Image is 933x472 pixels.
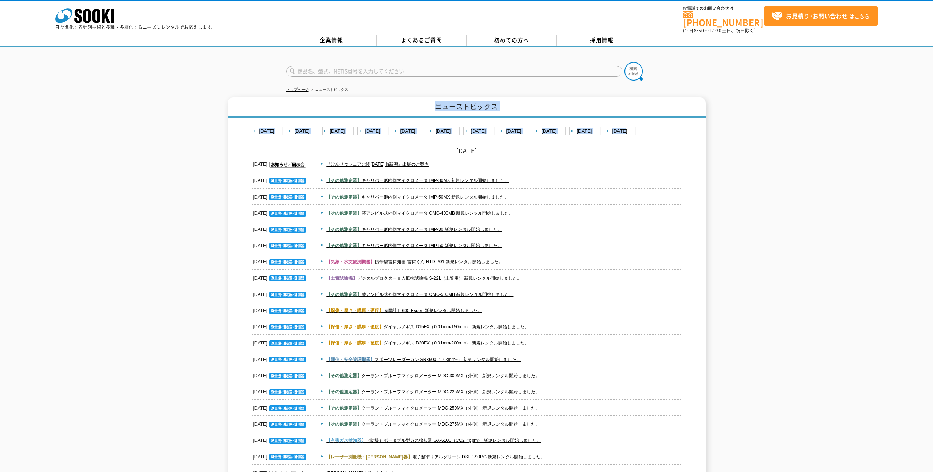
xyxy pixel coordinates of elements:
[683,27,756,34] span: (平日 ～ 土日、祝日除く)
[326,454,545,460] a: 【レーザー測量機・[PERSON_NAME]器】電子整準リアルグリーン DSLP-90RG 新規レンタル開始しました。
[771,11,870,22] span: はこちら
[322,127,356,136] a: [DATE]
[252,147,682,154] h2: [DATE]
[253,270,308,283] dt: [DATE]
[253,221,308,234] dt: [DATE]
[253,254,308,266] dt: [DATE]
[253,286,308,299] dt: [DATE]
[557,35,647,46] a: 採用情報
[326,162,429,167] a: 『けんせつフェア北陸[DATE] in新潟』出展のご案内
[569,127,603,136] a: [DATE]
[326,373,540,378] a: 【その他測定器】クーラントプルーフマイクロメーター MDC-300MX（外側） 新規レンタル開始しました。
[326,259,503,264] a: 【気象・水文観測機器】携帯型雷探知器 雷探くん NTD-P01 新規レンタル開始しました。
[253,172,308,185] dt: [DATE]
[326,422,540,427] a: 【その他測定器】クーラントプルーフマイクロメーター MDC-275MX（外側） 新規レンタル開始しました。
[269,422,306,428] img: 測量機・測定器・計測器
[286,66,622,77] input: 商品名、型式、NETIS番号を入力してください
[683,11,764,26] a: [PHONE_NUMBER]
[269,405,306,411] img: 測量機・測定器・計測器
[326,292,362,297] span: 【その他測定器】
[357,127,391,136] a: [DATE]
[253,205,308,218] dt: [DATE]
[326,324,384,329] span: 【探傷・厚さ・膜厚・硬度】
[709,27,722,34] span: 17:30
[253,416,308,429] dt: [DATE]
[326,259,375,264] span: 【気象・水文観測機器】
[253,384,308,396] dt: [DATE]
[694,27,704,34] span: 8:50
[253,189,308,201] dt: [DATE]
[253,432,308,445] dt: [DATE]
[286,35,377,46] a: 企業情報
[624,62,643,81] img: btn_search.png
[467,35,557,46] a: 初めての方へ
[253,400,308,412] dt: [DATE]
[269,162,306,168] img: お知らせ
[269,454,306,460] img: 測量機・測定器・計測器
[786,11,848,20] strong: お見積り･お問い合わせ
[269,340,306,346] img: 測量機・測定器・計測器
[310,86,348,94] li: ニューストピックス
[326,405,362,411] span: 【その他測定器】
[494,36,529,44] span: 初めての方へ
[269,259,306,265] img: 測量機・測定器・計測器
[463,127,497,136] a: [DATE]
[326,357,375,362] span: 【通信・安全管理機器】
[269,292,306,298] img: 測量機・測定器・計測器
[253,335,308,347] dt: [DATE]
[326,194,509,200] a: 【その他測定器】キャリパー形内側マイクロメータ IMP-50MX 新規レンタル開始しました。
[269,324,306,330] img: 測量機・測定器・計測器
[253,449,308,461] dt: [DATE]
[253,237,308,250] dt: [DATE]
[269,211,306,217] img: 測量機・測定器・計測器
[326,357,521,362] a: 【通信・安全管理機器】スポーツレーダーガン SR3600（16km/h~） 新規レンタル開始しました。
[326,194,362,200] span: 【その他測定器】
[269,243,306,249] img: 測量機・測定器・計測器
[326,438,541,443] a: 【有害ガス検知器】（防爆）ポータブル型ガス検知器 GX-6100（CO2／ppm） 新規レンタル開始しました。
[326,211,362,216] span: 【その他測定器】
[326,243,502,248] a: 【その他測定器】キャリパー形内側マイクロメータ IMP-50 新規レンタル開始しました。
[326,340,384,346] span: 【探傷・厚さ・膜厚・硬度】
[326,292,513,297] a: 【その他測定器】替アンビル式外側マイクロメータ OMC-500MB 新規レンタル開始しました。
[326,276,521,281] a: 【土質試験機】デジタルプロクター貫入抵抗試験機 S-221（土質用） 新規レンタル開始しました。
[428,127,462,136] a: [DATE]
[269,178,306,184] img: 測量機・測定器・計測器
[228,97,706,118] h1: ニューストピックス
[326,211,513,216] a: 【その他測定器】替アンビル式外側マイクロメータ OMC-400MB 新規レンタル開始しました。
[326,243,362,248] span: 【その他測定器】
[326,340,529,346] a: 【探傷・厚さ・膜厚・硬度】ダイヤルノギス D20FX（0.01mm/200mm） 新規レンタル開始しました。
[253,156,308,169] dt: [DATE]
[253,368,308,380] dt: [DATE]
[326,227,362,232] span: 【その他測定器】
[287,127,320,136] a: [DATE]
[269,438,306,444] img: 測量機・測定器・計測器
[253,319,308,331] dt: [DATE]
[393,127,426,136] a: [DATE]
[286,87,309,92] a: トップページ
[326,178,362,183] span: 【その他測定器】
[269,227,306,233] img: 測量機・測定器・計測器
[253,351,308,364] dt: [DATE]
[326,324,529,329] a: 【探傷・厚さ・膜厚・硬度】ダイヤルノギス D15FX（0.01mm/150mm） 新規レンタル開始しました。
[55,25,216,29] p: 日々進化する計測技術と多種・多様化するニーズにレンタルでお応えします。
[326,373,362,378] span: 【その他測定器】
[326,389,362,394] span: 【その他測定器】
[269,357,306,362] img: 測量機・測定器・計測器
[269,389,306,395] img: 測量機・測定器・計測器
[534,127,567,136] a: [DATE]
[326,405,540,411] a: 【その他測定器】クーラントプルーフマイクロメーター MDC-250MX（外側） 新規レンタル開始しました。
[683,6,764,11] span: お電話でのお問い合わせは
[326,454,412,460] span: 【レーザー測量機・[PERSON_NAME]器】
[605,127,638,136] a: [DATE]
[326,422,362,427] span: 【その他測定器】
[326,178,509,183] a: 【その他測定器】キャリパー形内側マイクロメータ IMP-30MX 新規レンタル開始しました。
[377,35,467,46] a: よくあるご質問
[326,308,482,313] a: 【探傷・厚さ・膜厚・硬度】膜厚計 L-600 Expert 新規レンタル開始しました。
[764,6,878,26] a: お見積り･お問い合わせはこちら
[326,276,357,281] span: 【土質試験機】
[269,275,306,281] img: 測量機・測定器・計測器
[269,308,306,314] img: 測量機・測定器・計測器
[326,227,502,232] a: 【その他測定器】キャリパー形内側マイクロメータ IMP-30 新規レンタル開始しました。
[252,127,285,136] a: [DATE]
[326,438,366,443] span: 【有害ガス検知器】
